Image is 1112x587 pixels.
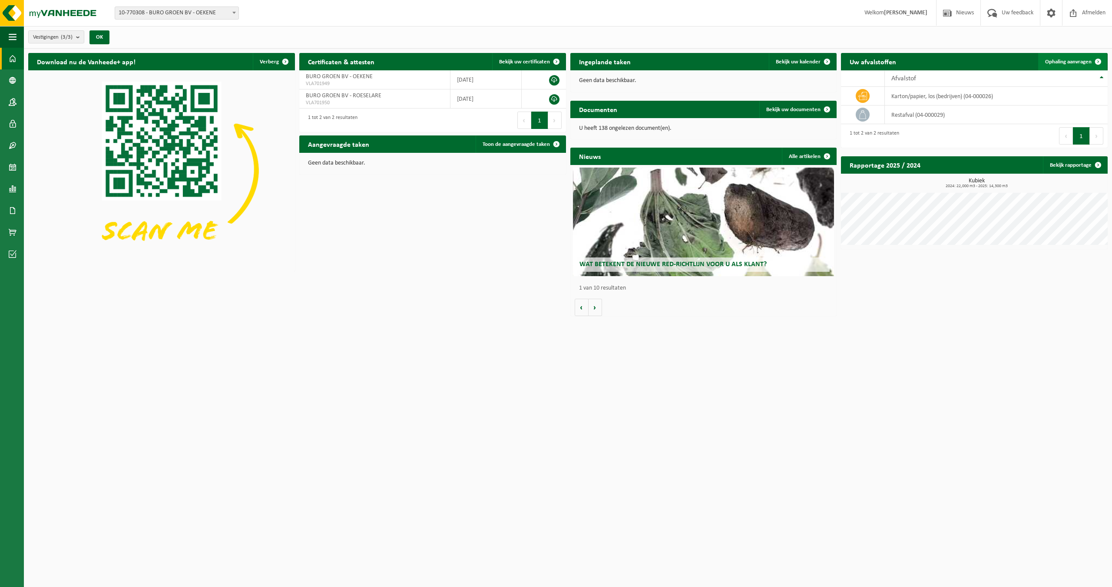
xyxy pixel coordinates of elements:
a: Toon de aangevraagde taken [476,135,565,153]
p: Geen data beschikbaar. [308,160,557,166]
a: Bekijk uw documenten [759,101,836,118]
div: 1 tot 2 van 2 resultaten [845,126,899,145]
span: Afvalstof [891,75,916,82]
span: Ophaling aanvragen [1045,59,1092,65]
a: Bekijk uw certificaten [492,53,565,70]
strong: [PERSON_NAME] [884,10,927,16]
button: OK [89,30,109,44]
span: Toon de aangevraagde taken [483,142,550,147]
p: Geen data beschikbaar. [579,78,828,84]
img: Download de VHEPlus App [28,70,295,270]
button: Vorige [575,299,589,316]
span: 2024: 22,000 m3 - 2025: 14,300 m3 [845,184,1108,188]
td: restafval (04-000029) [885,106,1108,124]
span: Bekijk uw certificaten [499,59,550,65]
span: Bekijk uw kalender [776,59,821,65]
a: Alle artikelen [782,148,836,165]
p: 1 van 10 resultaten [579,285,833,291]
p: U heeft 138 ongelezen document(en). [579,125,828,132]
a: Wat betekent de nieuwe RED-richtlijn voor u als klant? [573,168,834,276]
button: Volgende [589,299,602,316]
button: Vestigingen(3/3) [28,30,84,43]
h2: Uw afvalstoffen [841,53,905,70]
h2: Download nu de Vanheede+ app! [28,53,144,70]
a: Bekijk rapportage [1043,156,1107,174]
h2: Documenten [570,101,626,118]
span: Wat betekent de nieuwe RED-richtlijn voor u als klant? [579,261,767,268]
h2: Nieuws [570,148,609,165]
button: Next [548,112,562,129]
td: [DATE] [450,89,522,109]
button: Next [1090,127,1103,145]
td: karton/papier, los (bedrijven) (04-000026) [885,87,1108,106]
span: 10-770308 - BURO GROEN BV - OEKENE [115,7,239,20]
h2: Certificaten & attesten [299,53,383,70]
button: Previous [1059,127,1073,145]
a: Ophaling aanvragen [1038,53,1107,70]
span: 10-770308 - BURO GROEN BV - OEKENE [115,7,238,19]
button: 1 [531,112,548,129]
button: Previous [517,112,531,129]
span: VLA701949 [306,80,443,87]
button: 1 [1073,127,1090,145]
h2: Rapportage 2025 / 2024 [841,156,929,173]
span: BURO GROEN BV - OEKENE [306,73,373,80]
span: Bekijk uw documenten [766,107,821,112]
h3: Kubiek [845,178,1108,188]
span: VLA701950 [306,99,443,106]
span: Verberg [260,59,279,65]
button: Verberg [253,53,294,70]
span: Vestigingen [33,31,73,44]
count: (3/3) [61,34,73,40]
h2: Aangevraagde taken [299,135,378,152]
span: BURO GROEN BV - ROESELARE [306,92,381,99]
div: 1 tot 2 van 2 resultaten [304,111,357,130]
a: Bekijk uw kalender [769,53,836,70]
h2: Ingeplande taken [570,53,639,70]
td: [DATE] [450,70,522,89]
